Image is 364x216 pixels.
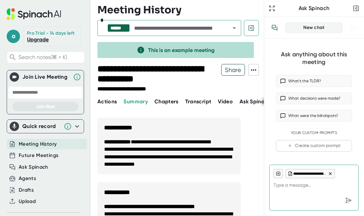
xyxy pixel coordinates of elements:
button: Expand to Ask Spinach page [267,4,277,13]
button: Transcript [185,98,212,106]
button: Close conversation sidebar [351,4,361,13]
span: Actions [97,98,117,105]
span: Ask Spinach [240,98,271,105]
span: Video [218,98,233,105]
button: What’s the TLDR? [276,75,352,87]
div: Pro Trial - 14 days left [27,30,74,36]
button: View conversation history [268,21,281,34]
button: Agents [19,175,36,182]
button: Summary [123,98,147,106]
button: Create custom prompt [276,140,352,152]
span: Search notes (⌘ + K) [18,54,83,60]
div: Ask anything about this meeting [276,51,352,66]
img: Join Live Meeting [11,74,18,80]
button: Chapters [154,98,178,106]
button: Ask Spinach [19,163,48,171]
span: Chapters [154,98,178,105]
span: This is an example meeting [148,47,215,53]
button: Video [218,98,233,106]
a: Upgrade [27,36,49,43]
div: New chat [290,25,338,31]
button: Meeting History [19,140,57,148]
span: Share [222,64,245,76]
div: Quick record [22,123,60,130]
div: Send message [342,194,354,206]
button: Join Now [12,102,78,111]
span: Summary [123,98,147,105]
button: Ask Spinach [240,98,271,106]
h3: Meeting History [97,4,181,16]
div: Quick record [10,120,81,133]
div: Your Custom Prompts [276,131,352,135]
div: Join Live Meeting [22,74,70,80]
button: Open [230,23,239,33]
button: Hide meeting chat [244,20,259,36]
span: Join Now [36,104,55,109]
span: Transcript [185,98,212,105]
button: Share [221,64,245,76]
button: What were the blindspots? [276,110,352,122]
button: Actions [97,98,117,106]
button: Drafts [19,186,34,194]
button: Future Meetings [19,152,58,159]
div: Join Live MeetingJoin Live Meeting [10,70,81,84]
button: Upload [19,198,36,205]
button: What decisions were made? [276,92,352,104]
div: Ask Spinach [277,5,351,12]
span: a [7,30,20,43]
